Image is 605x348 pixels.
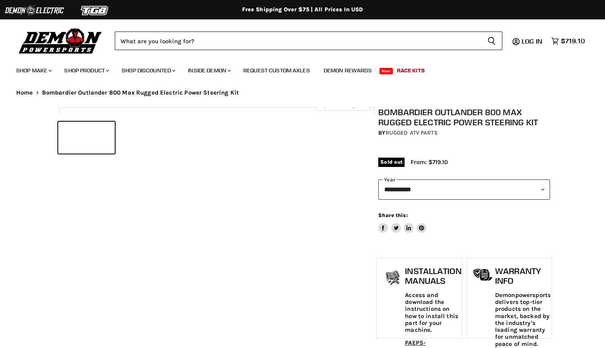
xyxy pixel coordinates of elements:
[320,102,365,108] span: Click to expand
[58,122,115,154] button: IMAGE thumbnail
[518,38,547,45] a: Log in
[522,37,542,45] span: Log in
[473,268,493,281] img: warranty-icon.png
[378,129,550,137] div: by
[386,129,438,136] a: Rugged ATV Parts
[10,62,57,79] a: Shop Make
[405,292,461,334] p: Access and download the instructions on how to install this part for your machine.
[58,62,114,79] a: Shop Product
[182,62,236,79] a: Inside Demon
[378,158,405,167] span: Sold out
[411,158,448,166] span: From: $719.10
[42,89,239,96] span: Bombardier Outlander 800 Max Rugged Electric Power Steering Kit
[378,212,426,233] aside: Share this:
[116,62,180,79] a: Shop Discounted
[16,26,105,55] img: Demon Powersports
[378,212,407,218] span: Share this:
[16,89,33,96] a: Home
[318,62,378,79] a: Demon Rewards
[379,68,393,74] span: New!
[10,59,583,79] ul: Main menu
[4,3,65,18] img: Demon Electric Logo 2
[481,32,502,50] button: Search
[495,292,551,348] p: Demonpowersports delivers top-tier products on the market, backed by the industry's leading warra...
[383,268,403,289] img: install_manual-icon.png
[547,35,589,47] a: $719.10
[378,107,550,127] h1: Bombardier Outlander 800 Max Rugged Electric Power Steering Kit
[405,266,461,285] h1: Installation Manuals
[561,37,585,45] span: $719.10
[115,32,481,50] input: Search
[495,266,551,285] h1: Warranty Info
[391,62,431,79] a: Race Kits
[237,62,316,79] a: Request Custom Axles
[65,3,125,18] img: TGB Logo 2
[115,32,502,50] form: Product
[378,179,550,199] select: year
